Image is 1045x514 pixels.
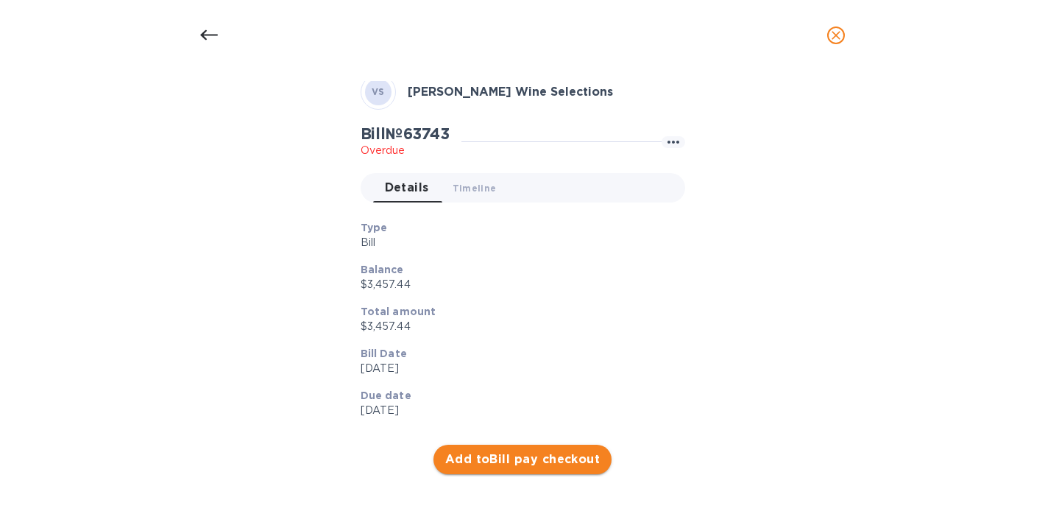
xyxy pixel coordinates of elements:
[361,143,450,158] p: Overdue
[361,361,673,376] p: [DATE]
[361,124,450,143] h2: Bill № 63743
[361,222,388,233] b: Type
[818,18,854,53] button: close
[433,445,612,474] button: Add toBill pay checkout
[453,180,497,196] span: Timeline
[361,306,436,317] b: Total amount
[408,85,613,99] b: [PERSON_NAME] Wine Selections
[361,235,673,250] p: Bill
[361,264,404,275] b: Balance
[372,86,385,97] b: VS
[361,348,407,359] b: Bill Date
[361,319,673,334] p: $3,457.44
[361,277,673,292] p: $3,457.44
[445,451,601,468] span: Add to Bill pay checkout
[361,403,673,418] p: [DATE]
[361,390,411,401] b: Due date
[385,177,429,198] span: Details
